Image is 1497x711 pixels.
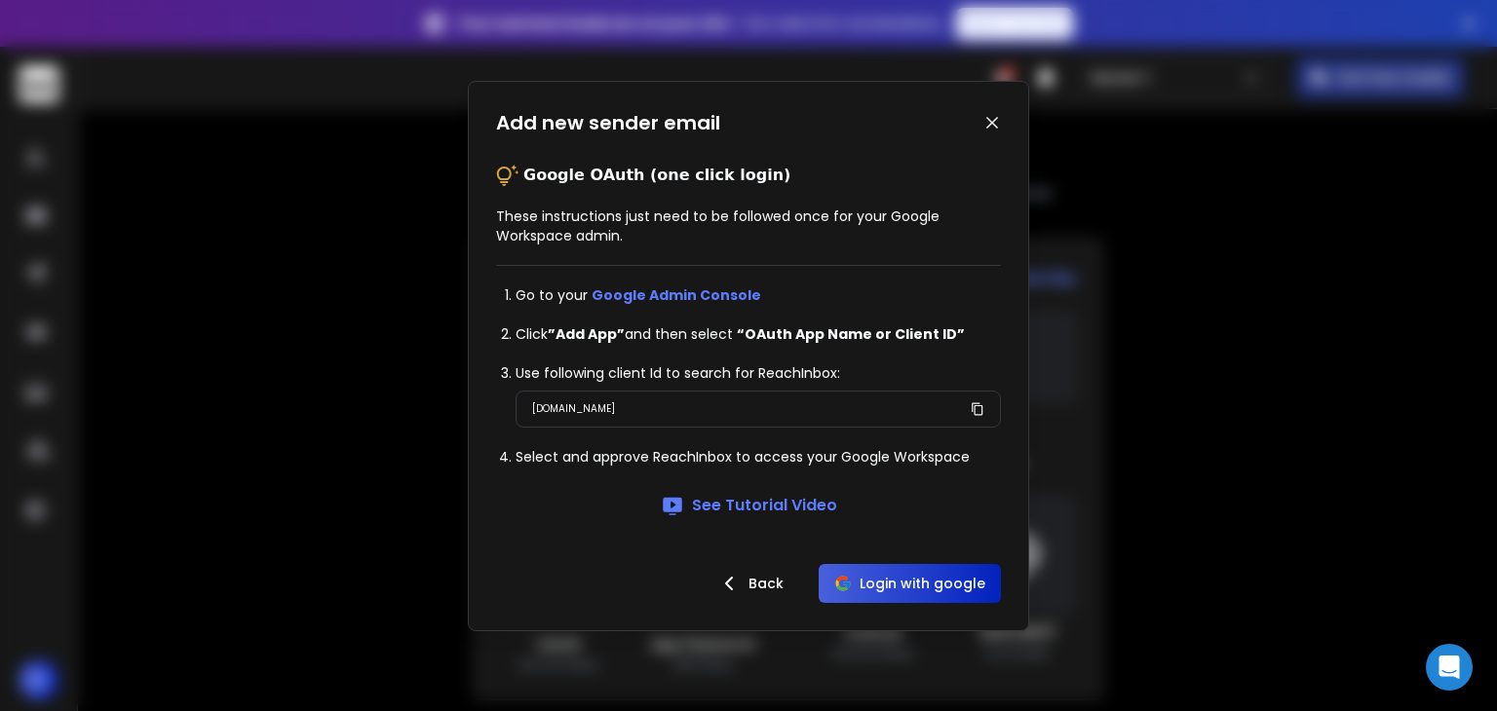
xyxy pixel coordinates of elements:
button: Back [702,564,799,603]
p: These instructions just need to be followed once for your Google Workspace admin. [496,206,1001,245]
img: tips [496,164,519,187]
a: See Tutorial Video [661,494,837,517]
li: Use following client Id to search for ReachInbox: [516,363,1001,383]
button: Login with google [819,564,1001,603]
li: Select and approve ReachInbox to access your Google Workspace [516,447,1001,467]
li: Click and then select [516,324,1001,344]
li: Go to your [516,285,1001,305]
strong: ”Add App” [548,324,625,344]
div: Open Intercom Messenger [1426,644,1473,691]
p: [DOMAIN_NAME] [532,399,615,419]
h1: Add new sender email [496,109,720,136]
p: Google OAuth (one click login) [523,164,790,187]
a: Google Admin Console [592,285,761,305]
strong: “OAuth App Name or Client ID” [737,324,965,344]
